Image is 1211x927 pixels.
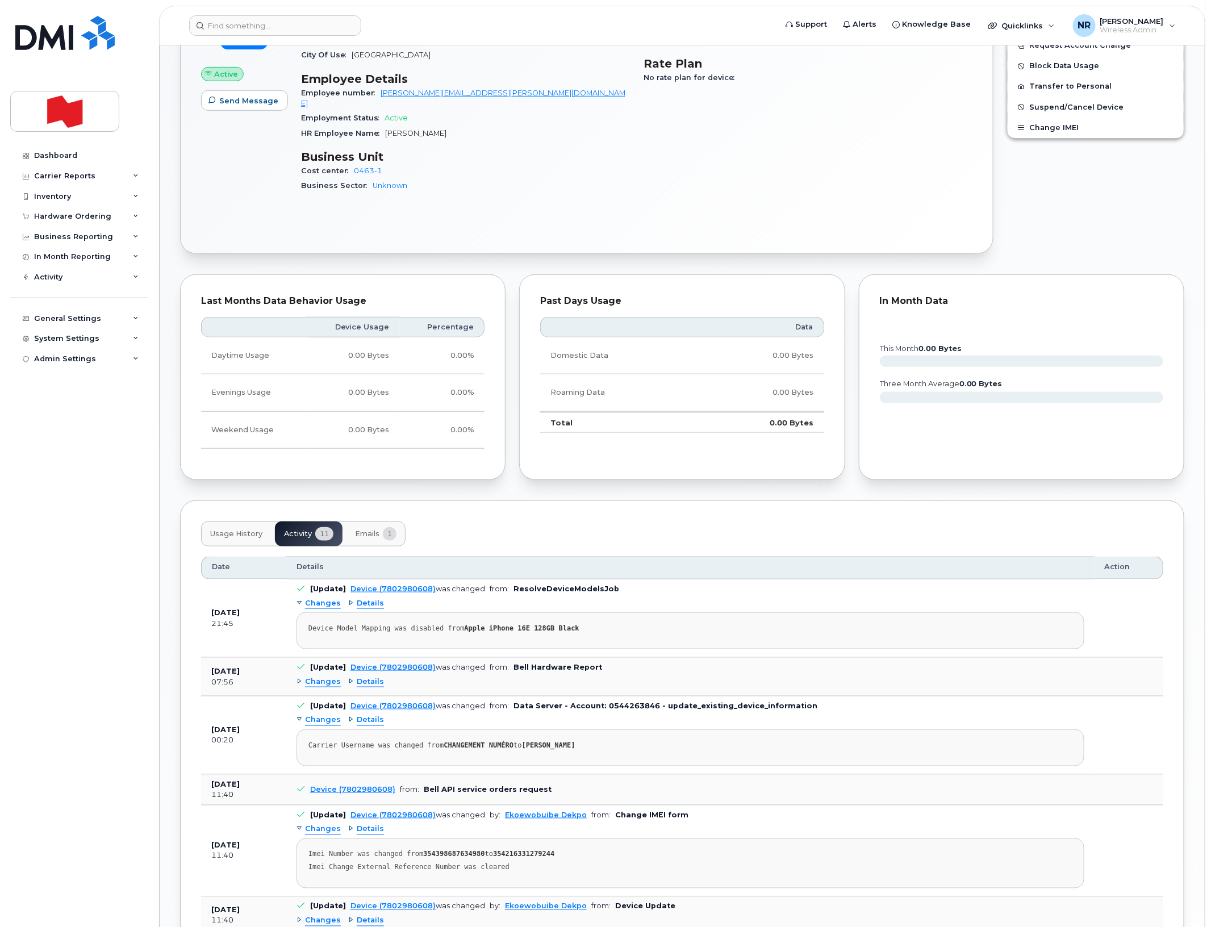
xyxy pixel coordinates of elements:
a: [PERSON_NAME][EMAIL_ADDRESS][PERSON_NAME][DOMAIN_NAME] [301,89,625,107]
span: Changes [305,677,341,687]
a: Alerts [835,13,884,36]
span: Details [357,598,384,609]
button: Block Data Usage [1008,56,1184,76]
th: Data [696,317,824,337]
span: Usage History [210,529,262,538]
td: 0.00 Bytes [306,337,400,374]
div: 11:40 [211,851,276,861]
span: Emails [355,529,379,538]
strong: 354216331279244 [493,850,554,858]
div: was changed [350,663,485,671]
h3: Business Unit [301,150,630,164]
b: Change IMEI form [615,811,688,819]
span: Employee number [301,89,381,97]
div: was changed [350,902,485,911]
span: HR Employee Name [301,129,385,137]
td: Weekend Usage [201,412,306,449]
span: Employment Status [301,114,385,122]
span: Suspend/Cancel Device [1029,103,1124,111]
span: Changes [305,916,341,926]
b: [Update] [310,584,346,593]
div: 11:40 [211,790,276,800]
b: [DATE] [211,906,240,915]
span: Knowledge Base [902,19,971,30]
a: Unknown [373,181,407,190]
b: [Update] [310,811,346,819]
span: [PERSON_NAME] [1100,16,1164,26]
text: this month [879,344,962,353]
b: [Update] [310,663,346,671]
span: Support [795,19,827,30]
div: In Month Data [880,295,1163,307]
td: 0.00 Bytes [696,337,824,374]
a: Device (7802980608) [350,902,436,911]
span: Changes [305,824,341,834]
td: 0.00 Bytes [696,412,824,433]
span: 1 [383,527,396,541]
input: Find something... [189,15,361,36]
div: was changed [350,811,485,819]
div: Carrier Username was changed from to [308,741,1072,750]
div: was changed [350,584,485,593]
div: Last Months Data Behavior Usage [201,295,485,307]
td: 0.00% [400,337,485,374]
a: Device (7802980608) [350,811,436,819]
a: Support [778,13,835,36]
span: Quicklinks [1001,21,1043,30]
span: from: [490,701,509,710]
button: Send Message [201,90,288,111]
a: Device (7802980608) [310,785,395,794]
div: 07:56 [211,677,276,687]
td: Domestic Data [540,337,696,374]
span: Send Message [219,95,278,106]
tr: Friday from 6:00pm to Monday 8:00am [201,412,485,449]
div: 21:45 [211,619,276,629]
span: Wireless Admin [1100,26,1164,35]
div: Quicklinks [980,14,1063,37]
div: Nancy Robitaille [1065,14,1184,37]
span: by: [490,811,500,819]
b: [DATE] [211,608,240,617]
span: from: [591,811,611,819]
b: [DATE] [211,725,240,734]
div: was changed [350,701,485,710]
span: Details [357,677,384,687]
span: Changes [305,598,341,609]
div: Imei Number was changed from to [308,850,1072,859]
strong: CHANGEMENT NUMÉRO [444,741,513,749]
th: Action [1095,557,1163,579]
tr: Weekdays from 6:00pm to 8:00am [201,374,485,411]
td: Roaming Data [540,374,696,411]
span: Date [212,562,230,572]
th: Device Usage [306,317,400,337]
h3: Employee Details [301,72,630,86]
button: Suspend/Cancel Device [1008,97,1184,118]
b: [DATE] [211,780,240,788]
td: Evenings Usage [201,374,306,411]
a: Device (7802980608) [350,701,436,710]
td: 0.00 Bytes [696,374,824,411]
span: Active [214,69,239,80]
span: City Of Use [301,51,352,59]
span: Details [297,562,324,572]
a: Ekoewobuibe Dekpo [505,902,587,911]
span: Details [357,715,384,725]
a: Ekoewobuibe Dekpo [505,811,587,819]
span: from: [490,584,509,593]
div: 11:40 [211,916,276,926]
b: [DATE] [211,667,240,675]
a: 0463-1 [354,166,382,175]
a: Device (7802980608) [350,663,436,671]
span: Alerts [853,19,876,30]
span: Details [357,916,384,926]
div: Past Days Usage [540,295,824,307]
strong: Apple iPhone 16E 128GB Black [465,624,579,632]
text: three month average [879,379,1003,388]
strong: 354398687634980 [423,850,485,858]
span: from: [591,902,611,911]
b: Bell API service orders request [424,785,552,794]
td: 0.00% [400,412,485,449]
span: Changes [305,715,341,725]
div: 00:20 [211,735,276,745]
td: 0.00 Bytes [306,412,400,449]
